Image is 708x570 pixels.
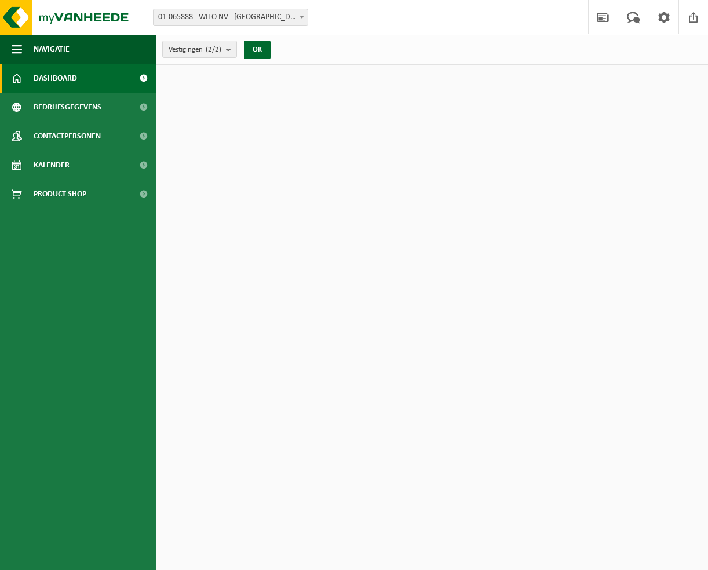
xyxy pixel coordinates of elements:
span: Kalender [34,151,70,180]
span: Vestigingen [169,41,221,59]
span: Contactpersonen [34,122,101,151]
span: Dashboard [34,64,77,93]
button: OK [244,41,271,59]
count: (2/2) [206,46,221,53]
button: Vestigingen(2/2) [162,41,237,58]
span: Navigatie [34,35,70,64]
span: Bedrijfsgegevens [34,93,101,122]
span: 01-065888 - WILO NV - GANSHOREN [154,9,308,25]
span: Product Shop [34,180,86,209]
span: 01-065888 - WILO NV - GANSHOREN [153,9,308,26]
